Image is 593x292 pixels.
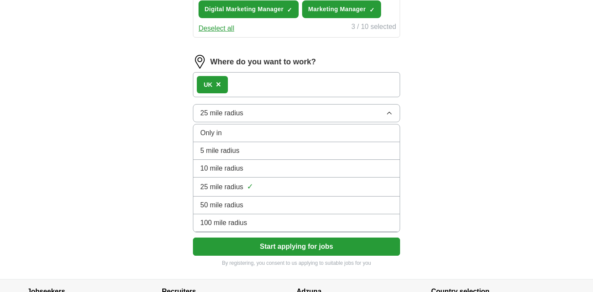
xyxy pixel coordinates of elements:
[287,6,292,13] span: ✓
[193,55,207,69] img: location.png
[302,0,381,18] button: Marketing Manager✓
[200,108,243,118] span: 25 mile radius
[247,181,253,193] span: ✓
[193,104,400,122] button: 25 mile radius
[351,22,396,34] div: 3 / 10 selected
[200,163,243,174] span: 10 mile radius
[204,80,212,89] div: UK
[205,5,284,14] span: Digital Marketing Manager
[200,182,243,192] span: 25 mile radius
[199,0,299,18] button: Digital Marketing Manager✓
[193,238,400,256] button: Start applying for jobs
[193,259,400,267] p: By registering, you consent to us applying to suitable jobs for you
[210,56,316,68] label: Where do you want to work?
[369,6,375,13] span: ✓
[200,200,243,210] span: 50 mile radius
[200,218,247,228] span: 100 mile radius
[216,78,221,91] button: ×
[199,23,234,34] button: Deselect all
[216,79,221,89] span: ×
[200,146,240,156] span: 5 mile radius
[308,5,366,14] span: Marketing Manager
[200,128,222,138] span: Only in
